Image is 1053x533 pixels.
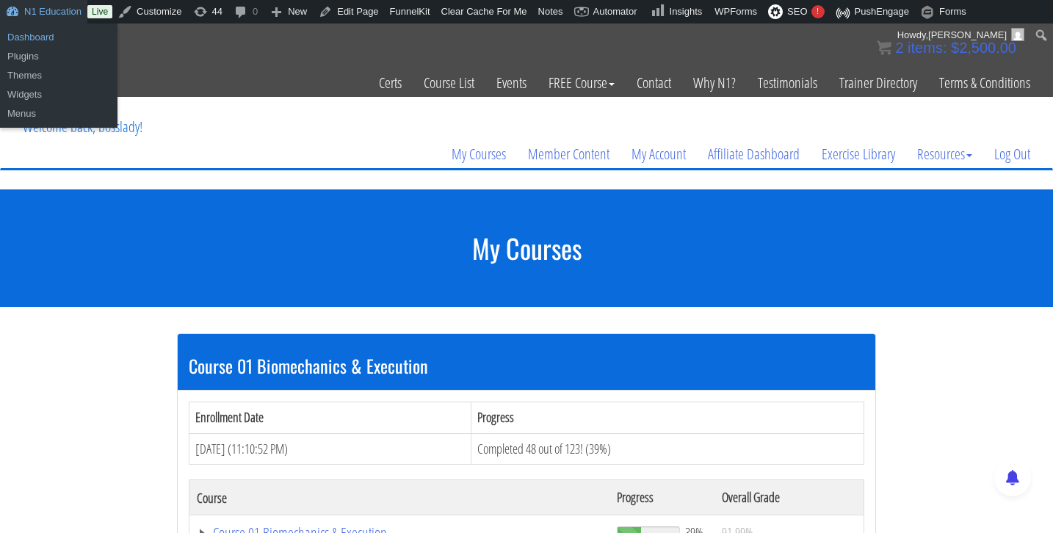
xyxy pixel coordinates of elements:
[609,480,714,515] th: Progress
[538,47,626,119] a: FREE Course
[670,6,703,17] span: Insights
[892,23,1030,47] a: Howdy,
[951,40,959,56] span: $
[697,119,811,189] a: Affiliate Dashboard
[951,40,1016,56] bdi: 2,500.00
[471,402,864,433] th: Progress
[811,5,825,18] div: !
[811,119,906,189] a: Exercise Library
[895,40,903,56] span: 2
[189,356,864,375] h3: Course 01 Biomechanics & Execution
[517,119,620,189] a: Member Content
[413,47,485,119] a: Course List
[87,5,112,18] a: Live
[983,119,1041,189] a: Log Out
[787,6,807,17] span: SEO
[908,40,947,56] span: items:
[877,40,1016,56] a: 2 items: $2,500.00
[189,402,471,433] th: Enrollment Date
[485,47,538,119] a: Events
[928,29,1007,40] span: [PERSON_NAME]
[928,47,1041,119] a: Terms & Conditions
[747,47,828,119] a: Testimonials
[368,47,413,119] a: Certs
[441,119,517,189] a: My Courses
[189,433,471,465] td: [DATE] (11:10:52 PM)
[828,47,928,119] a: Trainer Directory
[906,119,983,189] a: Resources
[714,480,864,515] th: Overall Grade
[626,47,682,119] a: Contact
[620,119,697,189] a: My Account
[682,47,747,119] a: Why N1?
[877,40,891,55] img: icon11.png
[189,480,609,515] th: Course
[471,433,864,465] td: Completed 48 out of 123! (39%)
